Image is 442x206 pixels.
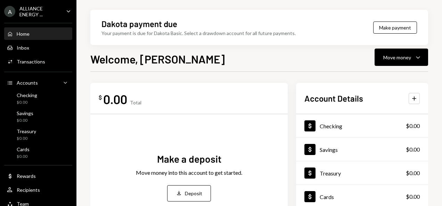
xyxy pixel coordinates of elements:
[4,90,72,107] a: Checking$0.00
[406,122,420,130] div: $0.00
[17,31,30,37] div: Home
[4,126,72,143] a: Treasury$0.00
[17,154,30,160] div: $0.00
[130,100,141,105] div: Total
[4,108,72,125] a: Savings$0.00
[4,144,72,161] a: Cards$0.00
[4,183,72,196] a: Recipients
[17,59,45,65] div: Transactions
[103,91,127,107] div: 0.00
[383,54,411,61] div: Move money
[320,123,342,129] div: Checking
[320,170,341,177] div: Treasury
[19,6,60,17] div: ALLIANCE ENERGY ...
[320,194,334,200] div: Cards
[167,185,211,201] button: Deposit
[4,170,72,182] a: Rewards
[304,93,363,104] h2: Account Details
[296,138,428,161] a: Savings$0.00
[90,52,225,66] h1: Welcome, [PERSON_NAME]
[4,27,72,40] a: Home
[320,146,338,153] div: Savings
[185,190,202,197] div: Deposit
[17,100,37,105] div: $0.00
[101,29,296,37] div: Your payment is due for Dakota Basic. Select a drawdown account for all future payments.
[17,45,29,51] div: Inbox
[406,169,420,177] div: $0.00
[4,6,15,17] div: A
[373,22,417,34] button: Make payment
[4,41,72,54] a: Inbox
[99,94,102,101] div: $
[17,187,40,193] div: Recipients
[17,118,33,123] div: $0.00
[101,18,177,29] div: Dakota payment due
[406,192,420,201] div: $0.00
[17,92,37,98] div: Checking
[296,114,428,137] a: Checking$0.00
[4,76,72,89] a: Accounts
[406,145,420,154] div: $0.00
[17,110,33,116] div: Savings
[136,169,242,177] div: Move money into this account to get started.
[296,161,428,184] a: Treasury$0.00
[17,80,38,86] div: Accounts
[17,136,36,141] div: $0.00
[17,128,36,134] div: Treasury
[4,55,72,68] a: Transactions
[17,173,36,179] div: Rewards
[375,49,428,66] button: Move money
[157,152,221,166] div: Make a deposit
[17,146,30,152] div: Cards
